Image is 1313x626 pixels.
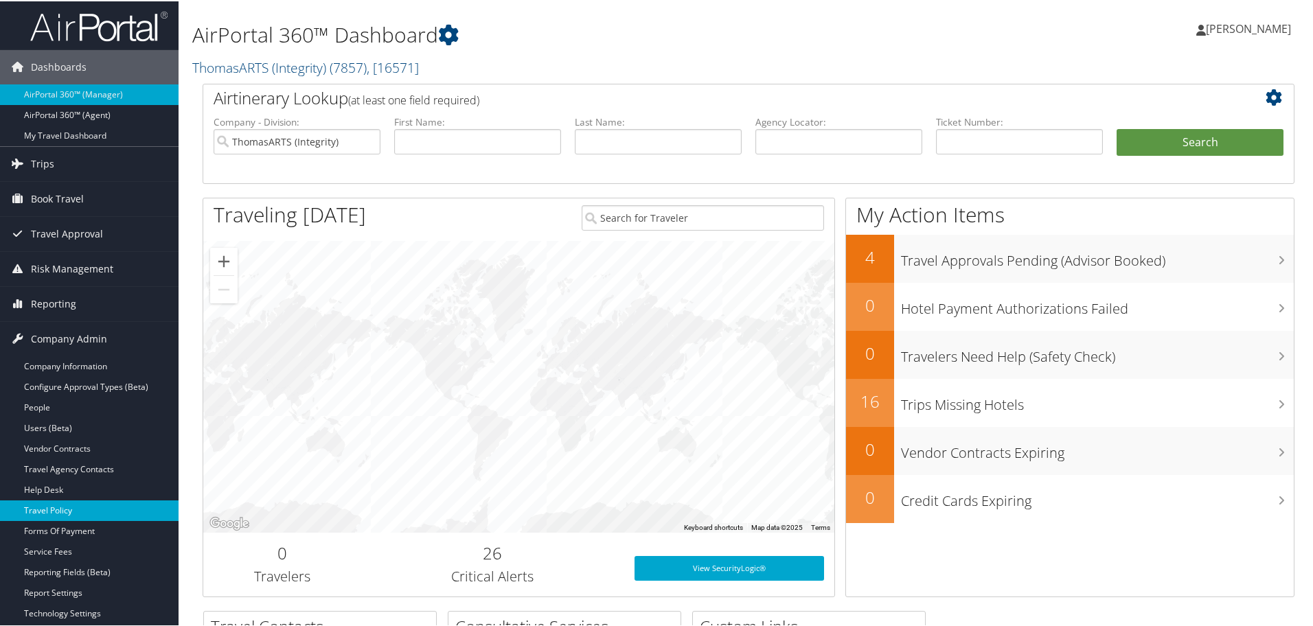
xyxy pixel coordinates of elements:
h3: Vendor Contracts Expiring [901,435,1294,461]
h3: Travelers Need Help (Safety Check) [901,339,1294,365]
input: Search for Traveler [582,204,824,229]
span: Trips [31,146,54,180]
h2: 0 [846,340,894,364]
h3: Critical Alerts [372,566,614,585]
span: Company Admin [31,321,107,355]
span: Risk Management [31,251,113,285]
a: 0Hotel Payment Authorizations Failed [846,281,1294,329]
h1: AirPortal 360™ Dashboard [192,19,934,48]
img: airportal-logo.png [30,9,168,41]
h3: Credit Cards Expiring [901,483,1294,509]
h2: 0 [846,485,894,508]
h2: 0 [846,292,894,316]
a: 0Credit Cards Expiring [846,474,1294,522]
h2: Airtinerary Lookup [214,85,1193,108]
a: Open this area in Google Maps (opens a new window) [207,513,252,531]
h3: Travelers [214,566,351,585]
span: ( 7857 ) [330,57,367,76]
h2: 0 [214,540,351,564]
span: Dashboards [31,49,87,83]
span: Map data ©2025 [751,522,803,530]
a: 16Trips Missing Hotels [846,378,1294,426]
img: Google [207,513,252,531]
a: 4Travel Approvals Pending (Advisor Booked) [846,233,1294,281]
h1: My Action Items [846,199,1294,228]
label: Agency Locator: [755,114,922,128]
label: First Name: [394,114,561,128]
button: Keyboard shortcuts [684,522,743,531]
a: [PERSON_NAME] [1196,7,1305,48]
span: Book Travel [31,181,84,215]
a: ThomasARTS (Integrity) [192,57,419,76]
a: Terms (opens in new tab) [811,522,830,530]
button: Zoom out [210,275,238,302]
a: 0Travelers Need Help (Safety Check) [846,329,1294,378]
span: (at least one field required) [348,91,479,106]
button: Zoom in [210,246,238,274]
label: Ticket Number: [936,114,1103,128]
span: , [ 16571 ] [367,57,419,76]
span: Reporting [31,286,76,320]
h3: Travel Approvals Pending (Advisor Booked) [901,243,1294,269]
h2: 0 [846,437,894,460]
span: Travel Approval [31,216,103,250]
label: Company - Division: [214,114,380,128]
a: 0Vendor Contracts Expiring [846,426,1294,474]
span: [PERSON_NAME] [1206,20,1291,35]
label: Last Name: [575,114,742,128]
h3: Trips Missing Hotels [901,387,1294,413]
a: View SecurityLogic® [635,555,824,579]
h2: 4 [846,244,894,268]
h1: Traveling [DATE] [214,199,366,228]
h3: Hotel Payment Authorizations Failed [901,291,1294,317]
h2: 26 [372,540,614,564]
h2: 16 [846,389,894,412]
button: Search [1117,128,1283,155]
